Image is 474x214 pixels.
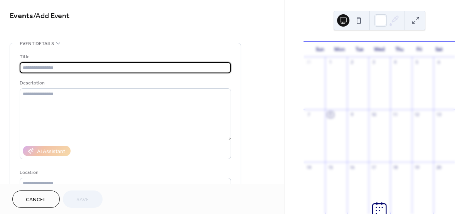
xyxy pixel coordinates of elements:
[414,112,420,118] div: 12
[371,59,377,65] div: 3
[349,164,355,170] div: 16
[327,112,333,118] div: 8
[414,164,420,170] div: 19
[409,42,429,57] div: Fri
[306,112,312,118] div: 7
[393,164,398,170] div: 18
[10,8,33,24] a: Events
[393,59,398,65] div: 4
[371,112,377,118] div: 10
[393,112,398,118] div: 11
[12,190,60,208] button: Cancel
[26,196,46,204] span: Cancel
[20,53,229,61] div: Title
[306,164,312,170] div: 14
[371,164,377,170] div: 17
[327,59,333,65] div: 1
[349,42,369,57] div: Tue
[389,42,409,57] div: Thu
[349,59,355,65] div: 2
[414,59,420,65] div: 5
[20,40,54,48] span: Event details
[20,79,229,87] div: Description
[429,42,449,57] div: Sat
[436,59,442,65] div: 6
[33,8,69,24] span: / Add Event
[327,164,333,170] div: 15
[310,42,330,57] div: Sun
[330,42,350,57] div: Mon
[306,59,312,65] div: 31
[20,169,229,177] div: Location
[436,164,442,170] div: 20
[349,112,355,118] div: 9
[369,42,390,57] div: Wed
[436,112,442,118] div: 13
